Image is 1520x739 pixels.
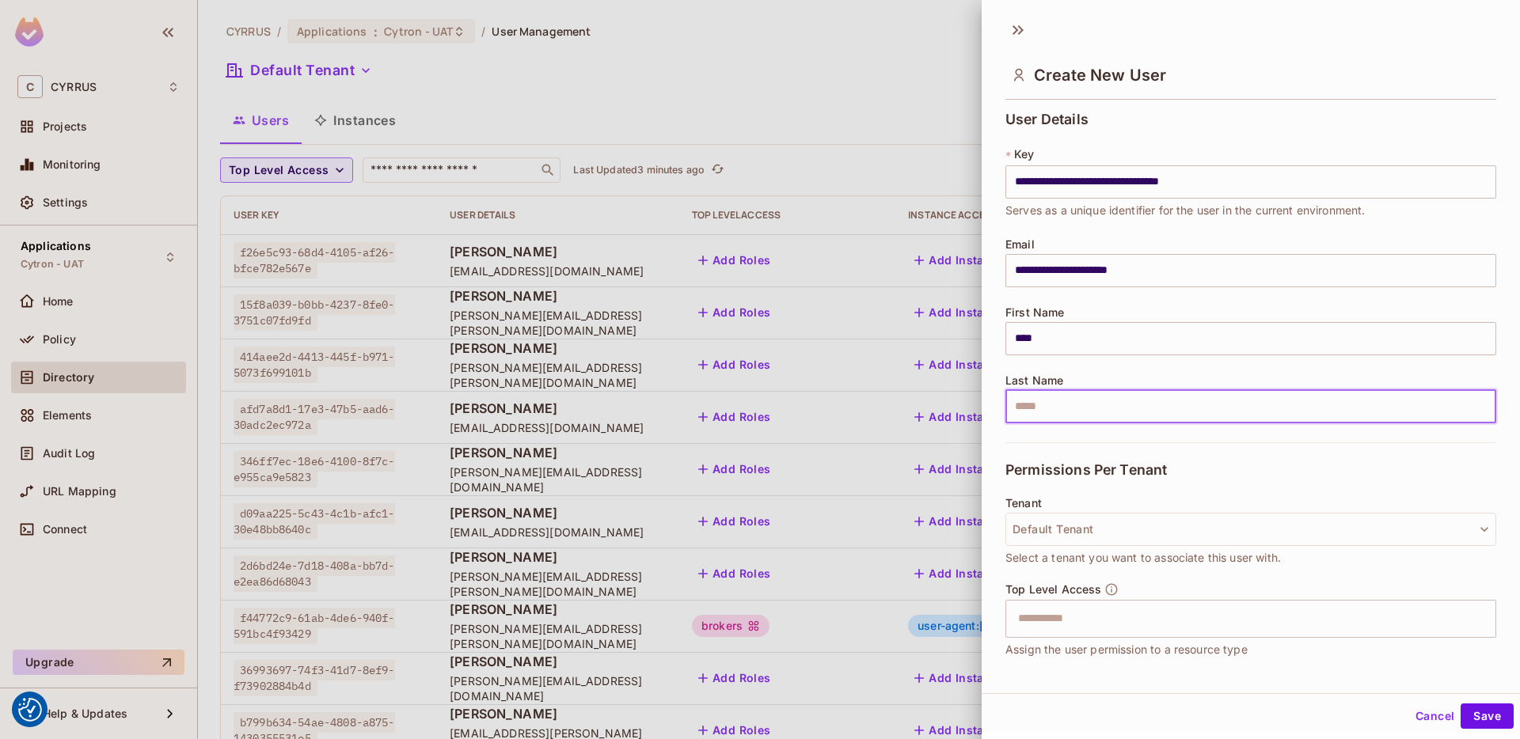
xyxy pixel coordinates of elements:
[1005,112,1089,127] span: User Details
[1005,202,1366,219] span: Serves as a unique identifier for the user in the current environment.
[1005,238,1035,251] span: Email
[1005,583,1101,596] span: Top Level Access
[1488,616,1491,620] button: Open
[1461,703,1514,729] button: Save
[1014,148,1034,161] span: Key
[18,698,42,722] img: Revisit consent button
[1005,497,1042,510] span: Tenant
[1005,641,1248,658] span: Assign the user permission to a resource type
[1005,513,1496,546] button: Default Tenant
[1005,549,1281,567] span: Select a tenant you want to associate this user with.
[1034,66,1166,85] span: Create New User
[1409,703,1461,729] button: Cancel
[1005,462,1167,478] span: Permissions Per Tenant
[1005,374,1063,387] span: Last Name
[1005,306,1065,319] span: First Name
[18,698,42,722] button: Consent Preferences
